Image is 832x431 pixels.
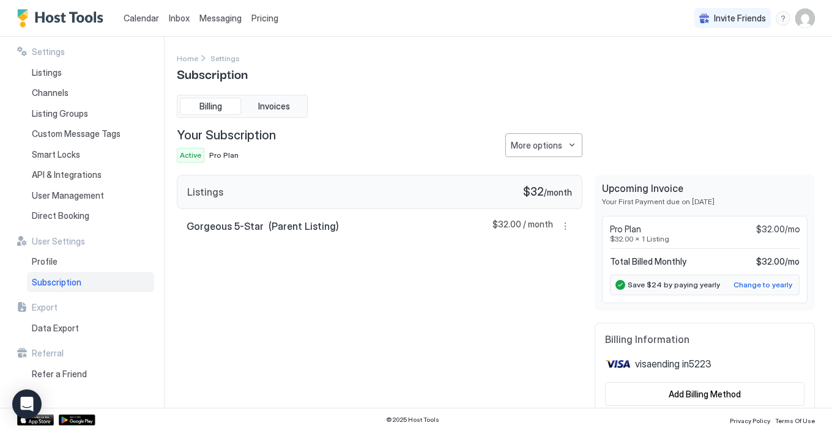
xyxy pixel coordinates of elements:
span: Subscription [32,277,81,288]
div: Add Billing Method [669,388,741,400]
span: User Management [32,190,104,201]
span: Invite Friends [714,13,766,24]
span: Pro Plan [209,150,239,160]
span: / month [544,187,572,198]
span: Listing Groups [32,108,88,119]
span: Privacy Policy [730,417,770,424]
span: Direct Booking [32,210,89,221]
span: Data Export [32,323,79,334]
a: Data Export [27,318,154,339]
a: Google Play Store [59,414,95,425]
span: visa ending in 5223 [635,358,711,370]
span: Home [177,54,198,63]
button: Change to yearly [732,278,794,292]
a: Host Tools Logo [17,9,109,28]
button: Add Billing Method [605,382,804,406]
a: Messaging [199,12,242,24]
span: © 2025 Host Tools [386,416,439,424]
div: menu [776,11,790,26]
span: Your Subscription [177,128,276,143]
span: Active [180,150,201,161]
span: Referral [32,348,64,359]
span: Calendar [124,13,159,23]
span: Terms Of Use [775,417,815,424]
span: Refer a Friend [32,369,87,380]
span: Billing Information [605,333,804,345]
div: More options [511,139,562,152]
span: Billing [199,101,222,112]
span: Settings [32,46,65,57]
a: Subscription [27,272,154,293]
a: App Store [17,414,54,425]
span: Listings [187,186,223,198]
button: Billing [180,98,241,115]
div: Breadcrumb [210,51,240,64]
span: Smart Locks [32,149,80,160]
a: Channels [27,83,154,103]
span: Subscription [177,64,248,83]
a: Custom Message Tags [27,123,154,144]
span: Pro Plan [610,224,641,235]
button: Invoices [243,98,305,115]
a: Direct Booking [27,205,154,226]
span: Messaging [199,13,242,23]
a: Listing Groups [27,103,154,124]
div: tab-group [177,95,308,118]
div: Breadcrumb [177,51,198,64]
span: User Settings [32,236,85,247]
span: $32.00 x 1 Listing [610,234,800,243]
a: Privacy Policy [730,413,770,426]
a: API & Integrations [27,164,154,185]
button: More options [505,133,582,157]
a: Listings [27,62,154,83]
span: $32.00 / mo [756,256,800,267]
span: Inbox [169,13,190,23]
a: Settings [210,51,240,64]
a: Terms Of Use [775,413,815,426]
span: $32.00 / month [492,219,553,234]
a: User Management [27,185,154,206]
span: Invoices [258,101,290,112]
div: menu [558,219,573,234]
span: Listings [32,67,62,78]
span: $32.00/mo [756,224,800,235]
a: Refer a Friend [27,364,154,385]
span: Pricing [251,13,278,24]
a: Smart Locks [27,144,154,165]
img: visa [605,355,630,372]
span: Custom Message Tags [32,128,121,139]
span: Your First Payment due on [DATE] [602,197,808,206]
span: Channels [32,87,69,98]
div: menu [505,133,582,157]
span: API & Integrations [32,169,102,180]
span: Upcoming Invoice [602,182,808,194]
button: More options [558,219,573,234]
a: Inbox [169,12,190,24]
span: Total Billed Monthly [610,256,686,267]
div: Open Intercom Messenger [12,389,42,419]
span: Gorgeous 5-Star (Parent Listing) [187,220,339,232]
span: Export [32,302,58,313]
span: Settings [210,54,240,63]
a: Calendar [124,12,159,24]
div: User profile [795,9,815,28]
a: Profile [27,251,154,272]
div: Change to yearly [734,279,792,290]
span: Save $24 by paying yearly [628,280,720,289]
span: Profile [32,256,58,267]
span: $32 [523,185,544,199]
a: Home [177,51,198,64]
